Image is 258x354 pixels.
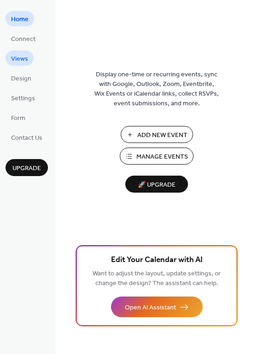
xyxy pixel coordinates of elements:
span: Connect [11,34,35,44]
span: 🚀 Upgrade [131,179,182,191]
span: Edit Your Calendar with AI [111,254,203,267]
button: Upgrade [6,159,48,176]
span: Views [11,54,28,64]
button: 🚀 Upgrade [125,176,188,193]
span: Manage Events [136,152,188,162]
a: Views [6,51,34,66]
span: Contact Us [11,133,42,143]
a: Form [6,110,31,125]
button: Open AI Assistant [111,297,203,317]
a: Design [6,70,37,86]
span: Add New Event [137,131,188,140]
span: Display one-time or recurring events, sync with Google, Outlook, Zoom, Eventbrite, Wix Events or ... [94,70,219,108]
span: Settings [11,94,35,103]
a: Home [6,11,34,26]
span: Open AI Assistant [125,303,176,313]
button: Manage Events [120,148,193,165]
span: Form [11,114,25,123]
a: Connect [6,31,41,46]
button: Add New Event [121,126,193,143]
a: Contact Us [6,130,48,145]
span: Home [11,15,29,24]
span: Upgrade [12,164,41,173]
a: Settings [6,90,41,105]
span: Design [11,74,31,84]
span: Want to adjust the layout, update settings, or change the design? The assistant can help. [93,268,221,290]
